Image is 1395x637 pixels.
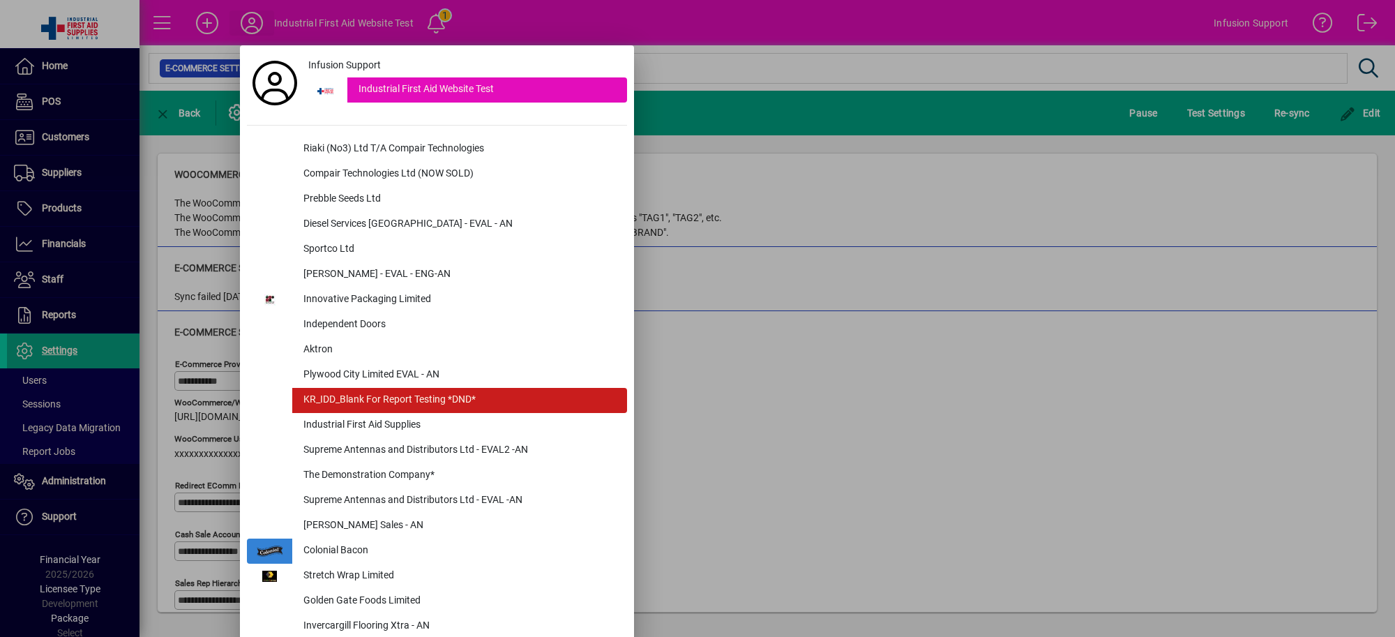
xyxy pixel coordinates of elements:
div: Colonial Bacon [292,539,627,564]
button: Industrial First Aid Website Test [303,77,627,103]
div: Prebble Seeds Ltd [292,187,627,212]
button: Supreme Antennas and Distributors Ltd - EVAL2 -AN [247,438,627,463]
button: Stretch Wrap Limited [247,564,627,589]
button: Independent Doors [247,313,627,338]
button: Plywood City Limited EVAL - AN [247,363,627,388]
button: Industrial First Aid Supplies [247,413,627,438]
button: Riaki (No3) Ltd T/A Compair Technologies [247,137,627,162]
div: Plywood City Limited EVAL - AN [292,363,627,388]
button: Sportco Ltd [247,237,627,262]
div: Industrial First Aid Website Test [347,77,627,103]
button: Innovative Packaging Limited [247,287,627,313]
div: Innovative Packaging Limited [292,287,627,313]
button: The Demonstration Company* [247,463,627,488]
button: KR_IDD_Blank For Report Testing *DND* [247,388,627,413]
div: Industrial First Aid Supplies [292,413,627,438]
a: Infusion Support [303,52,627,77]
button: Aktron [247,338,627,363]
div: [PERSON_NAME] Sales - AN [292,514,627,539]
button: [PERSON_NAME] Sales - AN [247,514,627,539]
div: Aktron [292,338,627,363]
div: Diesel Services [GEOGRAPHIC_DATA] - EVAL - AN [292,212,627,237]
button: Compair Technologies Ltd (NOW SOLD) [247,162,627,187]
div: Supreme Antennas and Distributors Ltd - EVAL2 -AN [292,438,627,463]
div: Supreme Antennas and Distributors Ltd - EVAL -AN [292,488,627,514]
div: [PERSON_NAME] - EVAL - ENG-AN [292,262,627,287]
div: Stretch Wrap Limited [292,564,627,589]
button: Colonial Bacon [247,539,627,564]
button: Prebble Seeds Ltd [247,187,627,212]
button: Diesel Services [GEOGRAPHIC_DATA] - EVAL - AN [247,212,627,237]
span: Infusion Support [308,58,381,73]
div: Compair Technologies Ltd (NOW SOLD) [292,162,627,187]
a: Profile [247,70,303,96]
button: [PERSON_NAME] - EVAL - ENG-AN [247,262,627,287]
div: The Demonstration Company* [292,463,627,488]
button: Supreme Antennas and Distributors Ltd - EVAL -AN [247,488,627,514]
div: Independent Doors [292,313,627,338]
div: Sportco Ltd [292,237,627,262]
button: Golden Gate Foods Limited [247,589,627,614]
div: KR_IDD_Blank For Report Testing *DND* [292,388,627,413]
div: Riaki (No3) Ltd T/A Compair Technologies [292,137,627,162]
div: Golden Gate Foods Limited [292,589,627,614]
